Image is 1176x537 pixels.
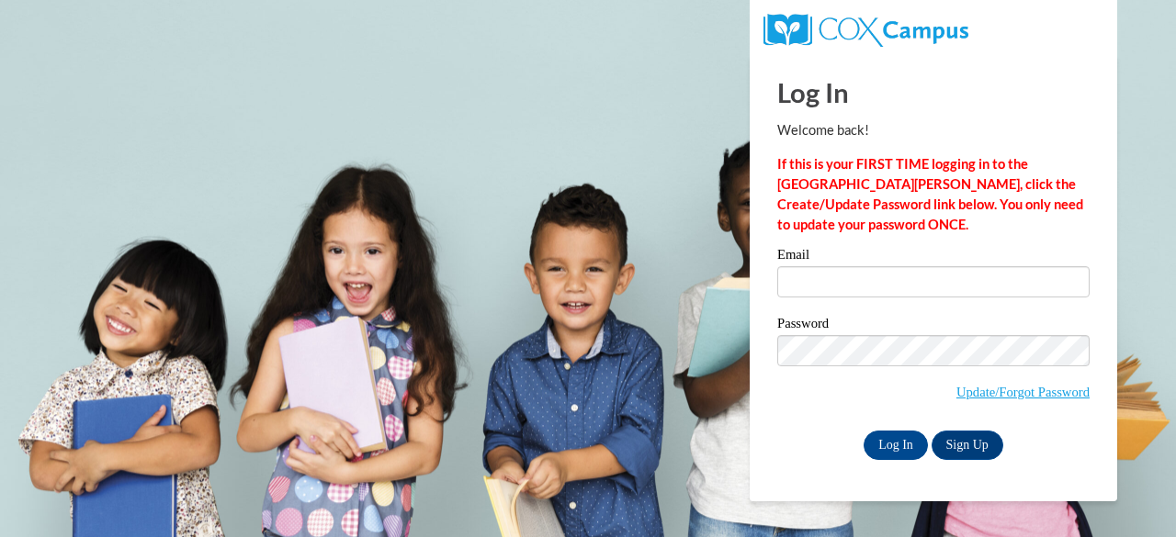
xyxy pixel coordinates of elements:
[956,385,1090,399] a: Update/Forgot Password
[777,248,1090,266] label: Email
[763,21,968,37] a: COX Campus
[763,14,968,47] img: COX Campus
[777,73,1090,111] h1: Log In
[777,120,1090,140] p: Welcome back!
[932,431,1003,460] a: Sign Up
[777,156,1083,232] strong: If this is your FIRST TIME logging in to the [GEOGRAPHIC_DATA][PERSON_NAME], click the Create/Upd...
[864,431,928,460] input: Log In
[777,317,1090,335] label: Password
